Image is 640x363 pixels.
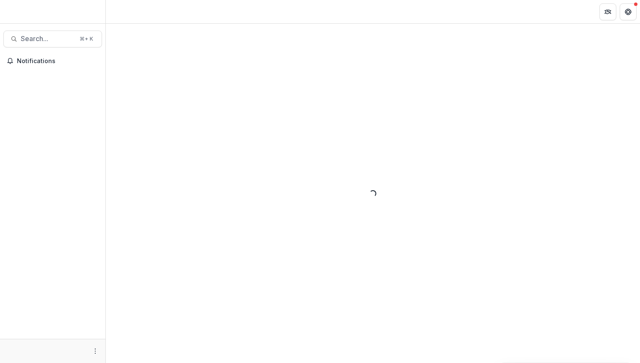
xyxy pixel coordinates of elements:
button: More [90,346,100,356]
button: Get Help [620,3,637,20]
div: ⌘ + K [78,34,95,44]
button: Notifications [3,54,102,68]
span: Search... [21,35,74,43]
button: Search... [3,30,102,47]
span: Notifications [17,58,99,65]
button: Partners [599,3,616,20]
